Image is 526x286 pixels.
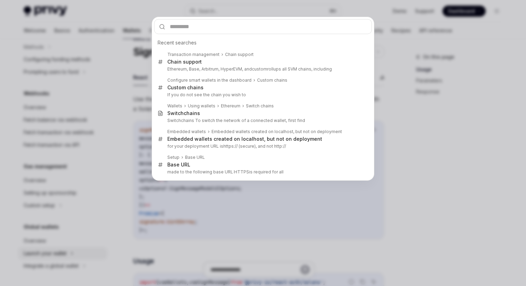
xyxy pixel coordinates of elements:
div: chains [167,110,200,116]
div: Ethereum [221,103,240,109]
div: Wallets [167,103,182,109]
div: Chain support [167,59,202,65]
b: Custom chain [257,77,285,83]
b: Switch [167,118,181,123]
p: Ethereum, Base, Arbitrum, HyperEVM, and rollups all SVM chains, including [167,66,357,72]
div: Transaction management [167,52,220,57]
b: Switch [167,110,184,116]
div: Base URL [185,155,205,160]
span: Recent searches [158,39,197,46]
div: s [167,84,204,91]
div: Embedded wallets created on localhost, but not on deployment [167,136,322,142]
b: https [223,144,234,149]
p: made to the following base URL: is required for all [167,169,357,175]
div: s [257,77,287,83]
b: custom [252,66,267,72]
div: Base URL [167,162,190,168]
div: Configure smart wallets in the dashboard [167,77,252,83]
div: Embedded wallets created on localhost, but not on deployment [212,129,342,134]
p: If you do not see the chain you wish to [167,92,357,98]
div: Switch chains [246,103,274,109]
b: HTTPS [234,169,249,174]
p: for your deployment URL is :// (secure), and not http:// [167,144,357,149]
div: Using wallets [188,103,215,109]
div: Embedded wallets [167,129,206,134]
p: chains To switch the network of a connected wallet, first find [167,118,357,123]
div: Chain support [225,52,254,57]
b: Custom chain [167,84,201,90]
div: Setup [167,155,180,160]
